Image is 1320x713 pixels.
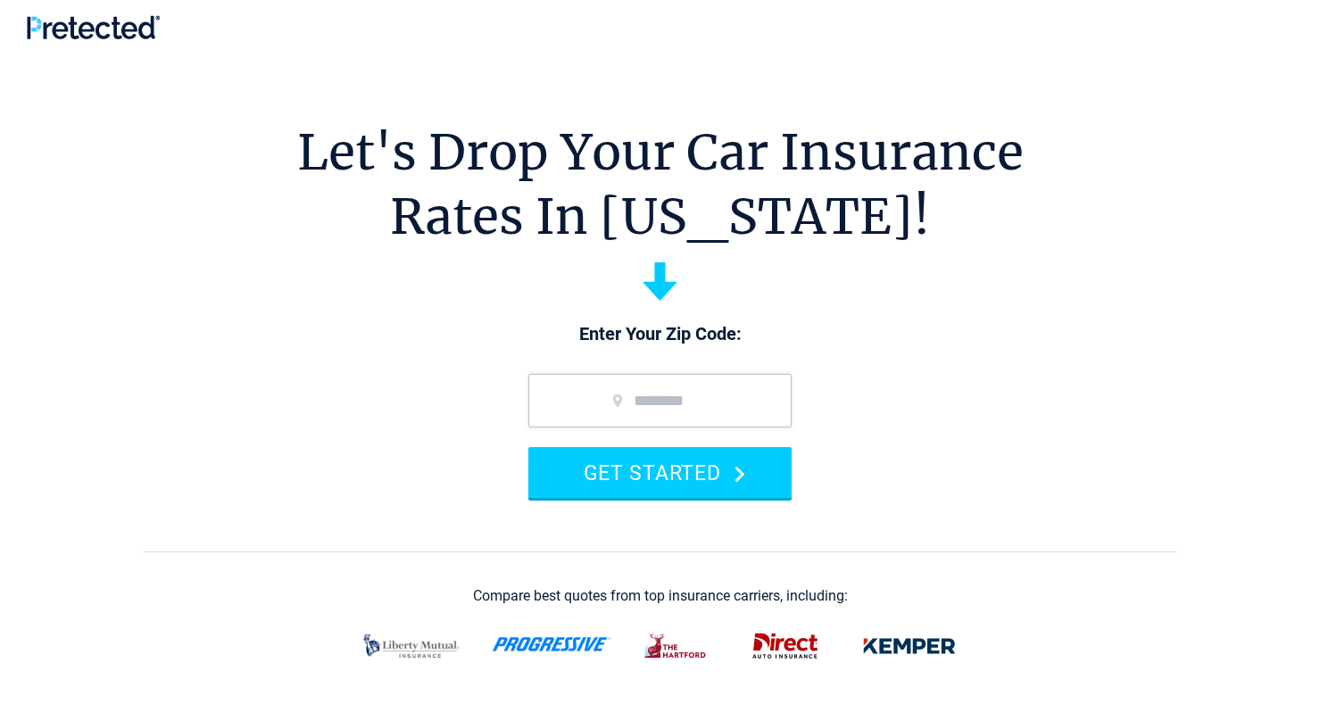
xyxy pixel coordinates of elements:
[353,623,470,669] img: liberty
[851,623,968,669] img: kemper
[528,374,792,427] input: zip code
[473,588,848,604] div: Compare best quotes from top insurance carriers, including:
[742,623,829,669] img: direct
[492,637,611,651] img: progressive
[27,15,160,39] img: Pretected Logo
[633,623,720,669] img: thehartford
[528,447,792,498] button: GET STARTED
[511,322,809,347] p: Enter Your Zip Code:
[297,120,1024,249] h1: Let's Drop Your Car Insurance Rates In [US_STATE]!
